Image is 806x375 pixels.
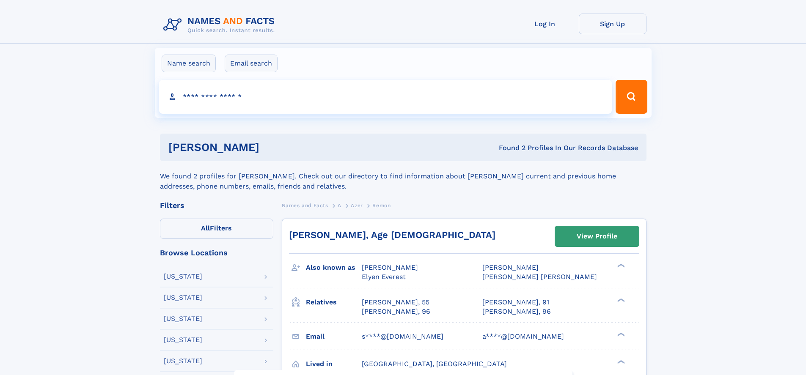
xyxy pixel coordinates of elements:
span: [PERSON_NAME] [PERSON_NAME] [482,273,597,281]
a: [PERSON_NAME], 55 [362,298,429,307]
span: A [338,203,341,208]
div: ❯ [615,297,625,303]
h3: Lived in [306,357,362,371]
label: Name search [162,55,216,72]
div: View Profile [577,227,617,246]
h3: Also known as [306,260,362,275]
a: Azer [351,200,363,211]
a: Log In [511,14,579,34]
h3: Email [306,329,362,344]
div: [US_STATE] [164,273,202,280]
a: [PERSON_NAME], 91 [482,298,549,307]
a: View Profile [555,226,639,246]
div: [US_STATE] [164,294,202,301]
div: [US_STATE] [164,337,202,343]
input: search input [159,80,612,114]
div: [US_STATE] [164,358,202,364]
a: A [338,200,341,211]
a: Names and Facts [282,200,328,211]
span: All [201,224,210,232]
div: [US_STATE] [164,315,202,322]
span: Elyen Everest [362,273,406,281]
div: We found 2 profiles for [PERSON_NAME]. Check out our directory to find information about [PERSON_... [160,161,646,192]
div: Filters [160,202,273,209]
div: ❯ [615,331,625,337]
div: ❯ [615,359,625,364]
a: Sign Up [579,14,646,34]
a: [PERSON_NAME], 96 [362,307,430,316]
img: Logo Names and Facts [160,14,282,36]
label: Email search [225,55,278,72]
span: [PERSON_NAME] [482,263,539,271]
label: Filters [160,219,273,239]
a: [PERSON_NAME], Age [DEMOGRAPHIC_DATA] [289,230,495,240]
div: Found 2 Profiles In Our Records Database [379,143,638,153]
span: [GEOGRAPHIC_DATA], [GEOGRAPHIC_DATA] [362,360,507,368]
span: [PERSON_NAME] [362,263,418,271]
span: Remon [372,203,391,208]
span: Azer [351,203,363,208]
div: ❯ [615,263,625,268]
h3: Relatives [306,295,362,309]
button: Search Button [616,80,647,114]
div: Browse Locations [160,249,273,257]
h1: [PERSON_NAME] [168,142,379,153]
a: [PERSON_NAME], 96 [482,307,551,316]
